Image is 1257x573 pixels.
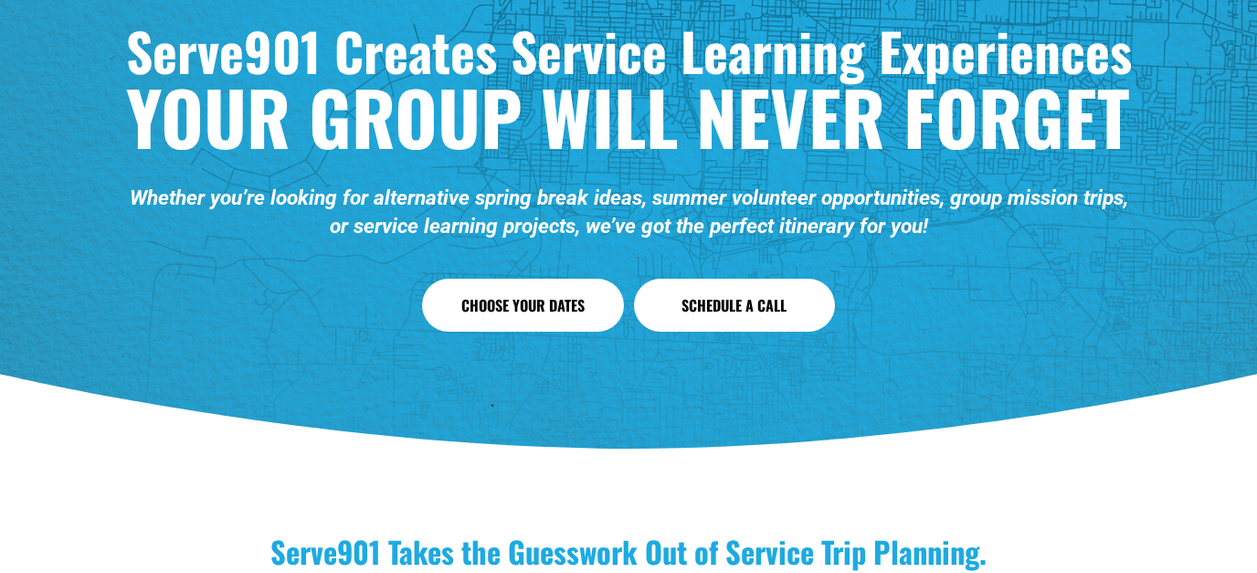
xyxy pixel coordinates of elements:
[634,279,836,332] a: Schedule a Call
[422,279,624,332] a: Choose Your Dates
[126,62,1130,170] strong: YOUR GROUP WILL NEVER FORGET
[126,12,1132,89] strong: Serve901 Creates Service Learning Experiences
[130,186,1134,239] em: Whether you’re looking for alternative spring break ideas, summer volunteer opportunities, group ...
